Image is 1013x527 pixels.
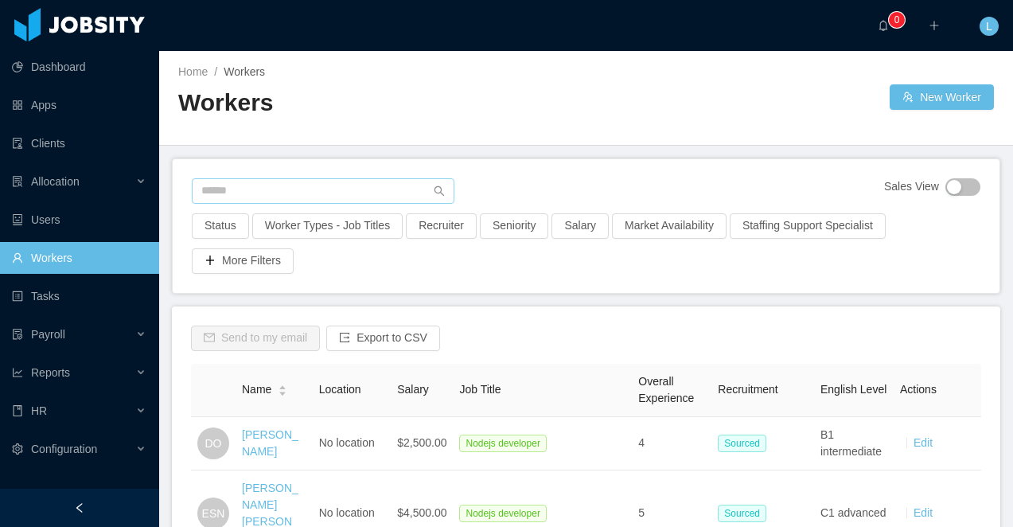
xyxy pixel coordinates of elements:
a: icon: userWorkers [12,242,146,274]
button: Status [192,213,249,239]
span: Job Title [459,383,501,396]
button: Staffing Support Specialist [730,213,886,239]
span: Reports [31,366,70,379]
span: Sales View [884,178,939,196]
span: Workers [224,65,265,78]
a: Sourced [718,506,773,519]
a: icon: auditClients [12,127,146,159]
button: icon: usergroup-addNew Worker [890,84,994,110]
i: icon: setting [12,443,23,455]
span: Payroll [31,328,65,341]
button: Worker Types - Job Titles [252,213,403,239]
span: Sourced [718,435,766,452]
td: 4 [632,417,711,470]
span: Configuration [31,443,97,455]
i: icon: caret-up [279,384,287,388]
i: icon: line-chart [12,367,23,378]
span: Allocation [31,175,80,188]
span: Recruitment [718,383,777,396]
span: DO [205,427,222,459]
span: Name [242,381,271,398]
button: icon: exportExport to CSV [326,326,440,351]
span: Actions [900,383,937,396]
i: icon: solution [12,176,23,187]
a: icon: profileTasks [12,280,146,312]
a: Edit [914,506,933,519]
sup: 0 [889,12,905,28]
span: English Level [820,383,886,396]
span: HR [31,404,47,417]
a: [PERSON_NAME] [242,428,298,458]
a: Sourced [718,436,773,449]
span: Location [319,383,361,396]
span: Sourced [718,505,766,522]
a: Edit [914,436,933,449]
i: icon: book [12,405,23,416]
button: Market Availability [612,213,727,239]
i: icon: file-protect [12,329,23,340]
button: Seniority [480,213,548,239]
span: $2,500.00 [397,436,446,449]
span: $4,500.00 [397,506,446,519]
span: / [214,65,217,78]
a: icon: robotUsers [12,204,146,236]
div: Sort [278,383,287,394]
button: Salary [551,213,609,239]
a: icon: appstoreApps [12,89,146,121]
span: Nodejs developer [459,435,546,452]
span: Nodejs developer [459,505,546,522]
td: B1 intermediate [814,417,894,470]
a: Home [178,65,208,78]
i: icon: plus [929,20,940,31]
span: Salary [397,383,429,396]
td: No location [313,417,391,470]
button: Recruiter [406,213,477,239]
i: icon: caret-down [279,389,287,394]
h2: Workers [178,87,586,119]
i: icon: search [434,185,445,197]
a: icon: pie-chartDashboard [12,51,146,83]
button: icon: plusMore Filters [192,248,294,274]
span: Overall Experience [638,375,694,404]
i: icon: bell [878,20,889,31]
span: L [986,17,992,36]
